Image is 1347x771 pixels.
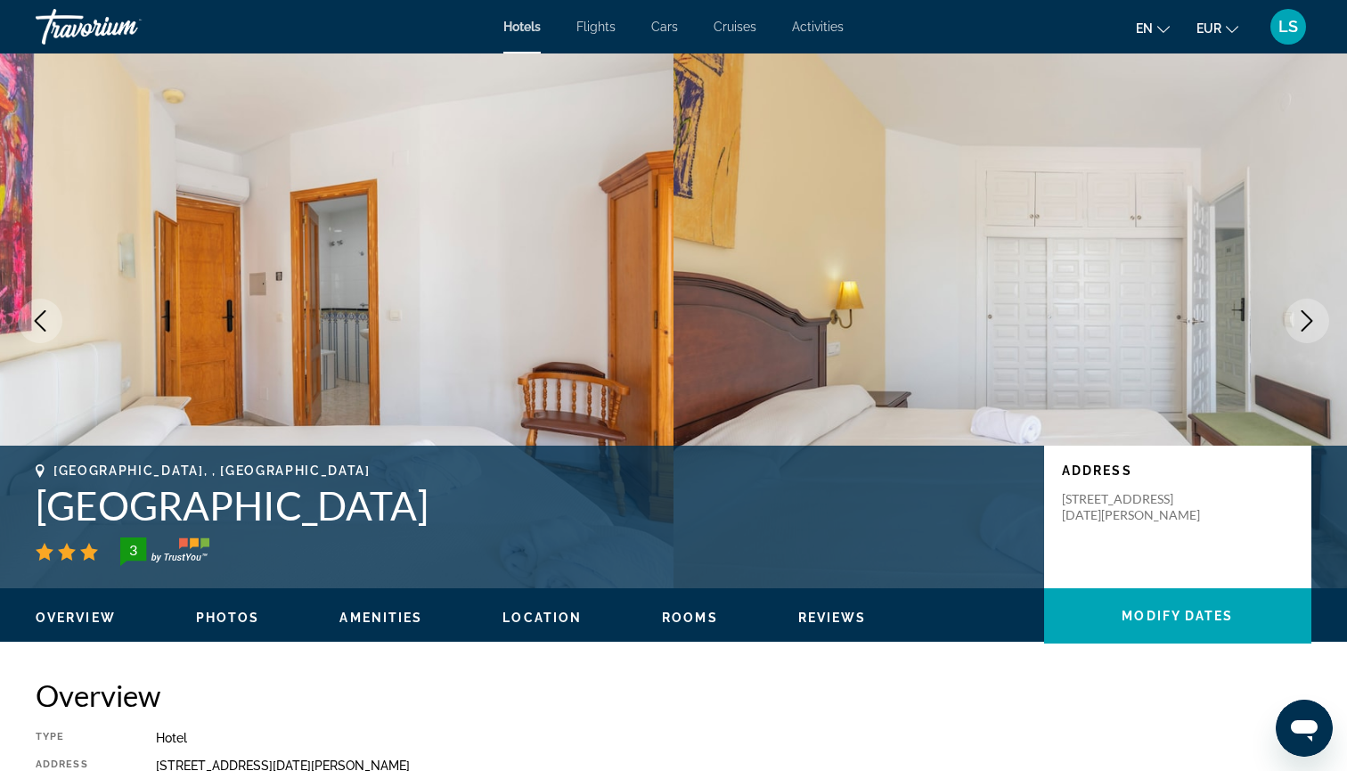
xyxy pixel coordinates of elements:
[798,610,867,626] button: Reviews
[576,20,616,34] a: Flights
[1285,299,1329,343] button: Next image
[36,677,1311,713] h2: Overview
[792,20,844,34] a: Activities
[1044,588,1311,644] button: Modify Dates
[651,20,678,34] a: Cars
[36,610,116,626] button: Overview
[1136,15,1170,41] button: Change language
[339,610,422,626] button: Amenities
[1122,609,1233,623] span: Modify Dates
[156,731,1311,745] div: Hotel
[36,4,214,50] a: Travorium
[36,731,111,745] div: Type
[1062,491,1204,523] p: [STREET_ADDRESS][DATE][PERSON_NAME]
[662,610,718,626] button: Rooms
[339,611,422,625] span: Amenities
[714,20,756,34] a: Cruises
[196,611,260,625] span: Photos
[1062,463,1294,478] p: Address
[1278,18,1298,36] span: LS
[1136,21,1153,36] span: en
[1196,21,1221,36] span: EUR
[502,611,582,625] span: Location
[1196,15,1238,41] button: Change currency
[36,611,116,625] span: Overview
[115,539,151,561] div: 3
[1276,700,1333,757] iframe: Bouton de lancement de la fenêtre de messagerie
[36,482,1026,529] h1: [GEOGRAPHIC_DATA]
[1265,8,1311,45] button: User Menu
[196,610,260,626] button: Photos
[503,20,541,34] a: Hotels
[53,463,371,478] span: [GEOGRAPHIC_DATA], , [GEOGRAPHIC_DATA]
[120,537,209,566] img: TrustYou guest rating badge
[662,611,718,625] span: Rooms
[502,610,582,626] button: Location
[18,299,62,343] button: Previous image
[798,611,867,625] span: Reviews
